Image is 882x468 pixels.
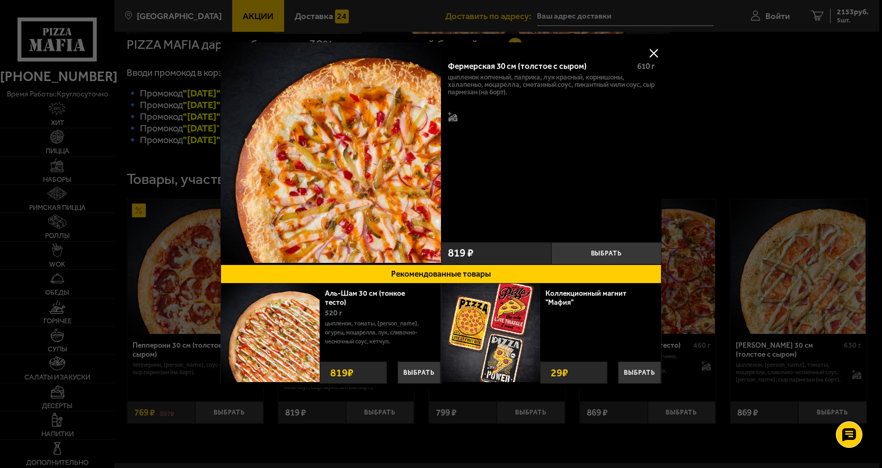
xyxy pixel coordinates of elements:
span: 610 г [637,61,655,71]
strong: 819 ₽ [328,362,356,383]
span: 520 г [325,308,342,317]
strong: 29 ₽ [548,362,571,383]
a: Коллекционный магнит "Мафия" [545,289,627,307]
p: цыпленок копченый, паприка, лук красный, корнишоны, халапеньо, моцарелла, сметанный соус, пикантн... [448,74,655,96]
button: Выбрать [551,242,661,264]
p: цыпленок, томаты, [PERSON_NAME], огурец, моцарелла, лук, сливочно-чесночный соус, кетчуп. [325,319,433,347]
span: 819 ₽ [448,248,473,259]
a: Аль-Шам 30 см (тонкое тесто) [325,289,405,307]
button: Рекомендованные товары [220,264,661,284]
div: Фермерская 30 см (толстое с сыром) [448,61,629,72]
a: Фермерская 30 см (толстое с сыром) [220,42,441,264]
button: Выбрать [618,361,661,384]
img: Фермерская 30 см (толстое с сыром) [220,42,441,263]
button: Выбрать [398,361,440,384]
